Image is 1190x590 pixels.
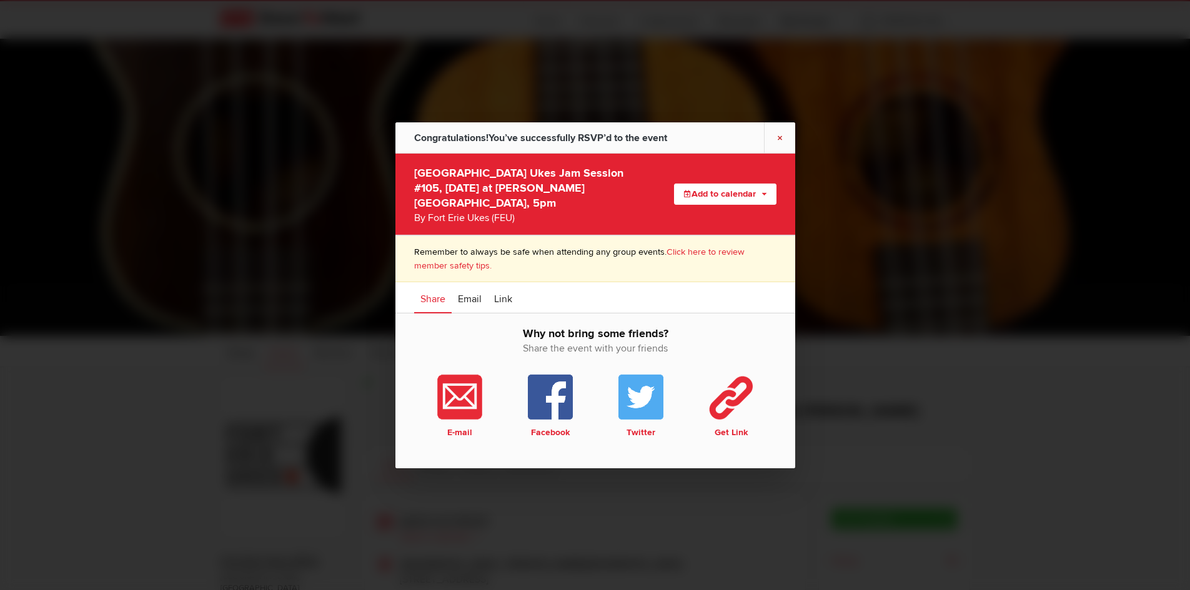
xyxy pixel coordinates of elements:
a: Facebook [505,375,595,438]
span: Share [420,293,445,305]
a: Share [414,282,452,313]
span: Link [494,293,512,305]
div: By Fort Erie Ukes (FEU) [414,210,632,225]
b: Get Link [688,427,774,438]
a: × [764,122,795,152]
div: You’ve successfully RSVP’d to the event [414,122,667,153]
span: Email [458,293,482,305]
b: Twitter [598,427,683,438]
div: [GEOGRAPHIC_DATA] Ukes Jam Session #105, [DATE] at [PERSON_NAME][GEOGRAPHIC_DATA], 5pm [414,162,632,225]
b: E-mail [417,427,502,438]
button: Add to calendar [674,183,776,204]
a: Get Link [686,375,776,438]
h2: Why not bring some friends? [414,326,776,368]
b: Facebook [507,427,593,438]
span: Congratulations! [414,131,488,144]
a: Email [452,282,488,313]
span: Share the event with your friends [414,341,776,356]
a: Click here to review member safety tips. [414,246,745,270]
a: E-mail [414,375,505,438]
a: Link [488,282,518,313]
a: Twitter [595,375,686,438]
p: Remember to always be safe when attending any group events. [414,245,776,272]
